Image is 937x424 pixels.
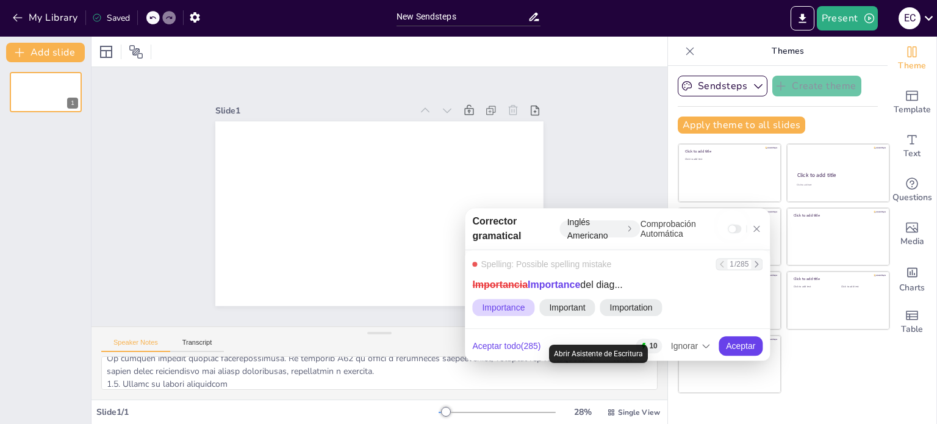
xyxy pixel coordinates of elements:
div: Click to add text [685,158,772,161]
div: 1 [67,98,78,109]
div: Layout [96,42,116,62]
div: Click to add title [797,171,878,179]
button: Sendsteps [678,76,767,96]
div: Change the overall theme [888,37,936,81]
button: Add slide [6,43,85,62]
div: 28 % [568,406,597,418]
span: Media [900,235,924,248]
button: Apply theme to all slides [678,117,805,134]
span: Questions [892,191,932,204]
span: Text [903,147,921,160]
div: Add ready made slides [888,81,936,124]
button: Export to PowerPoint [791,6,814,31]
span: Table [901,323,923,336]
div: Saved [92,12,130,24]
span: Template [894,103,931,117]
div: Slide 1 [215,105,412,117]
div: e C [899,7,921,29]
div: 1 [10,72,82,112]
div: Add text boxes [888,124,936,168]
div: Click to add text [841,286,880,289]
span: Position [129,45,143,59]
div: Add a table [888,300,936,344]
button: Speaker Notes [101,339,170,352]
textarea: Loremipsumd sit ametconsect Adi elitsed doeiusmodt in utlaboree dol magnaa , enimadm veniamquis n... [101,356,658,390]
button: Present [817,6,878,31]
div: Click to add text [794,286,832,289]
p: Themes [700,37,875,66]
div: Slide 1 / 1 [96,406,439,418]
input: Insert title [397,8,528,26]
div: Add images, graphics, shapes or video [888,212,936,256]
div: Click to add title [794,276,881,281]
div: Click to add text [797,184,878,187]
button: e C [899,6,921,31]
div: Add charts and graphs [888,256,936,300]
div: Click to add title [794,213,881,218]
div: Get real-time input from your audience [888,168,936,212]
button: Transcript [170,339,224,352]
span: Charts [899,281,925,295]
span: Theme [898,59,926,73]
button: My Library [9,8,83,27]
button: Create theme [772,76,861,96]
span: Single View [618,408,660,417]
div: Click to add title [685,149,772,154]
